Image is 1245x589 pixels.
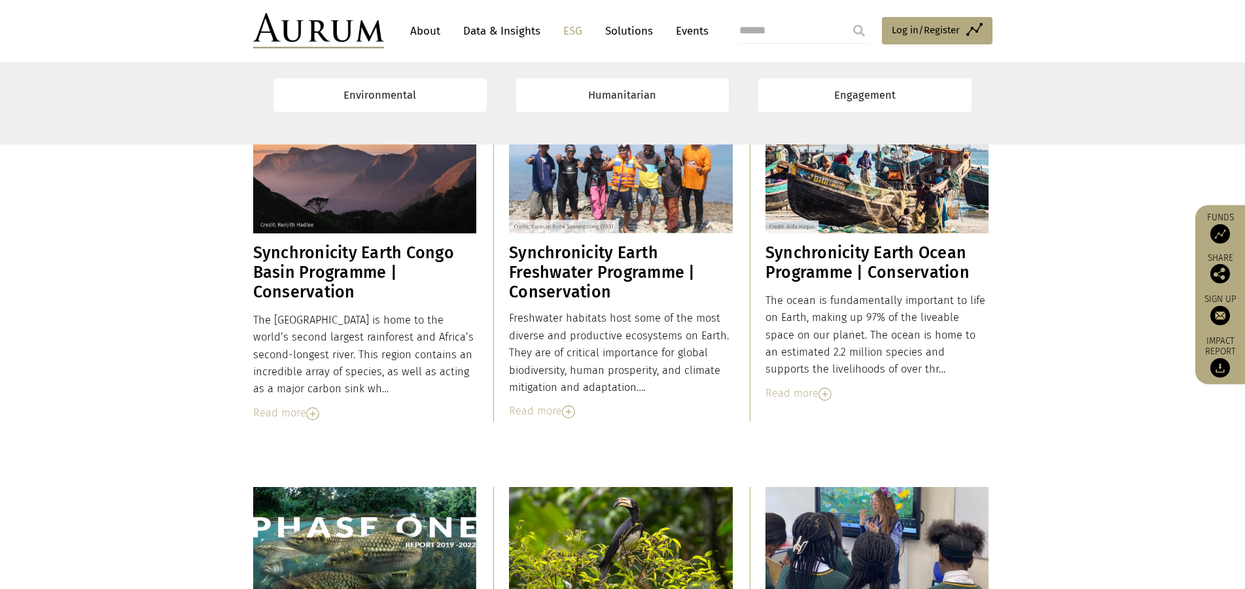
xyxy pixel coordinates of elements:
[557,19,589,43] a: ESG
[846,18,872,44] input: Submit
[253,243,477,302] h3: Synchronicity Earth Congo Basin Programme | Conservation
[562,405,575,418] img: Read More
[253,405,477,422] div: Read more
[404,19,447,43] a: About
[273,78,487,112] a: Environmental
[253,13,384,48] img: Aurum
[1202,335,1238,378] a: Impact report
[882,17,992,44] a: Log in/Register
[765,292,989,379] div: The ocean is fundamentally important to life on Earth, making up 97% of the liveable space on our...
[892,22,960,38] span: Log in/Register
[457,19,547,43] a: Data & Insights
[1202,293,1238,325] a: Sign up
[1210,224,1230,243] img: Access Funds
[509,403,733,420] div: Read more
[669,19,709,43] a: Events
[509,310,733,396] div: Freshwater habitats host some of the most diverse and productive ecosystems on Earth. They are of...
[1210,305,1230,325] img: Sign up to our newsletter
[765,243,989,282] h3: Synchronicity Earth Ocean Programme | Conservation
[1202,211,1238,243] a: Funds
[765,385,989,402] div: Read more
[306,407,319,420] img: Read More
[516,78,729,112] a: Humanitarian
[1202,253,1238,283] div: Share
[818,388,832,401] img: Read More
[599,19,659,43] a: Solutions
[758,78,972,112] a: Engagement
[253,312,477,398] div: The [GEOGRAPHIC_DATA] is home to the world’s second largest rainforest and Africa’s second-longes...
[509,243,733,302] h3: Synchronicity Earth Freshwater Programme | Conservation
[1210,263,1230,283] img: Share this post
